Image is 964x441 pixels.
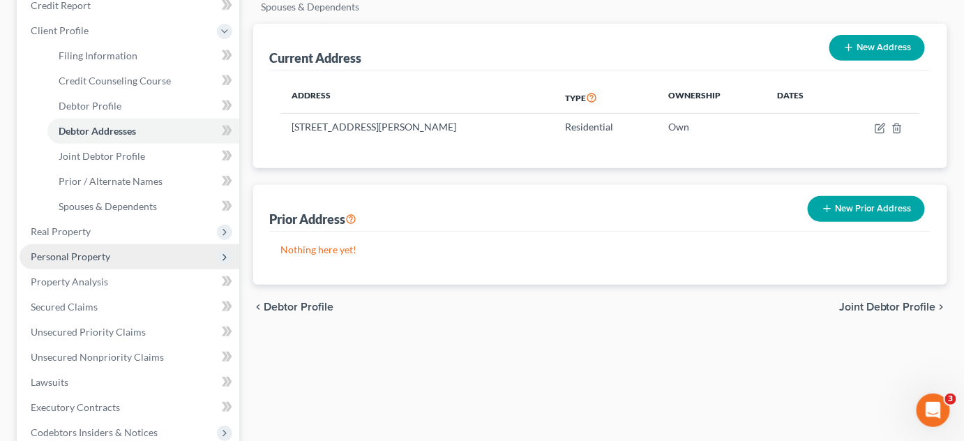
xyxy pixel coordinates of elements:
span: Debtor Profile [59,100,121,112]
a: Property Analysis [20,269,239,294]
button: New Prior Address [808,196,925,222]
button: chevron_left Debtor Profile [253,301,334,313]
td: Own [657,114,766,140]
span: Real Property [31,225,91,237]
span: Debtor Addresses [59,125,136,137]
span: Unsecured Nonpriority Claims [31,351,164,363]
div: Current Address [270,50,362,66]
iframe: Intercom live chat [917,394,950,427]
span: Lawsuits [31,376,68,388]
th: Ownership [657,82,766,114]
th: Type [554,82,657,114]
a: Debtor Profile [47,94,239,119]
span: 3 [945,394,956,405]
a: Spouses & Dependents [47,194,239,219]
span: Prior / Alternate Names [59,175,163,187]
span: Codebtors Insiders & Notices [31,426,158,438]
span: Joint Debtor Profile [839,301,936,313]
td: Residential [554,114,657,140]
a: Lawsuits [20,370,239,395]
span: Unsecured Priority Claims [31,326,146,338]
a: Prior / Alternate Names [47,169,239,194]
span: Spouses & Dependents [59,200,157,212]
span: Client Profile [31,24,89,36]
a: Unsecured Priority Claims [20,320,239,345]
a: Filing Information [47,43,239,68]
i: chevron_right [936,301,947,313]
span: Personal Property [31,251,110,262]
span: Property Analysis [31,276,108,287]
div: Prior Address [270,211,357,227]
p: Nothing here yet! [281,243,920,257]
a: Joint Debtor Profile [47,144,239,169]
i: chevron_left [253,301,264,313]
a: Unsecured Nonpriority Claims [20,345,239,370]
span: Filing Information [59,50,137,61]
span: Executory Contracts [31,401,120,413]
a: Executory Contracts [20,395,239,420]
a: Debtor Addresses [47,119,239,144]
span: Debtor Profile [264,301,334,313]
span: Joint Debtor Profile [59,150,145,162]
td: [STREET_ADDRESS][PERSON_NAME] [281,114,555,140]
button: New Address [829,35,925,61]
button: Joint Debtor Profile chevron_right [839,301,947,313]
a: Credit Counseling Course [47,68,239,94]
a: Secured Claims [20,294,239,320]
th: Address [281,82,555,114]
span: Secured Claims [31,301,98,313]
span: Credit Counseling Course [59,75,171,87]
th: Dates [767,82,838,114]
